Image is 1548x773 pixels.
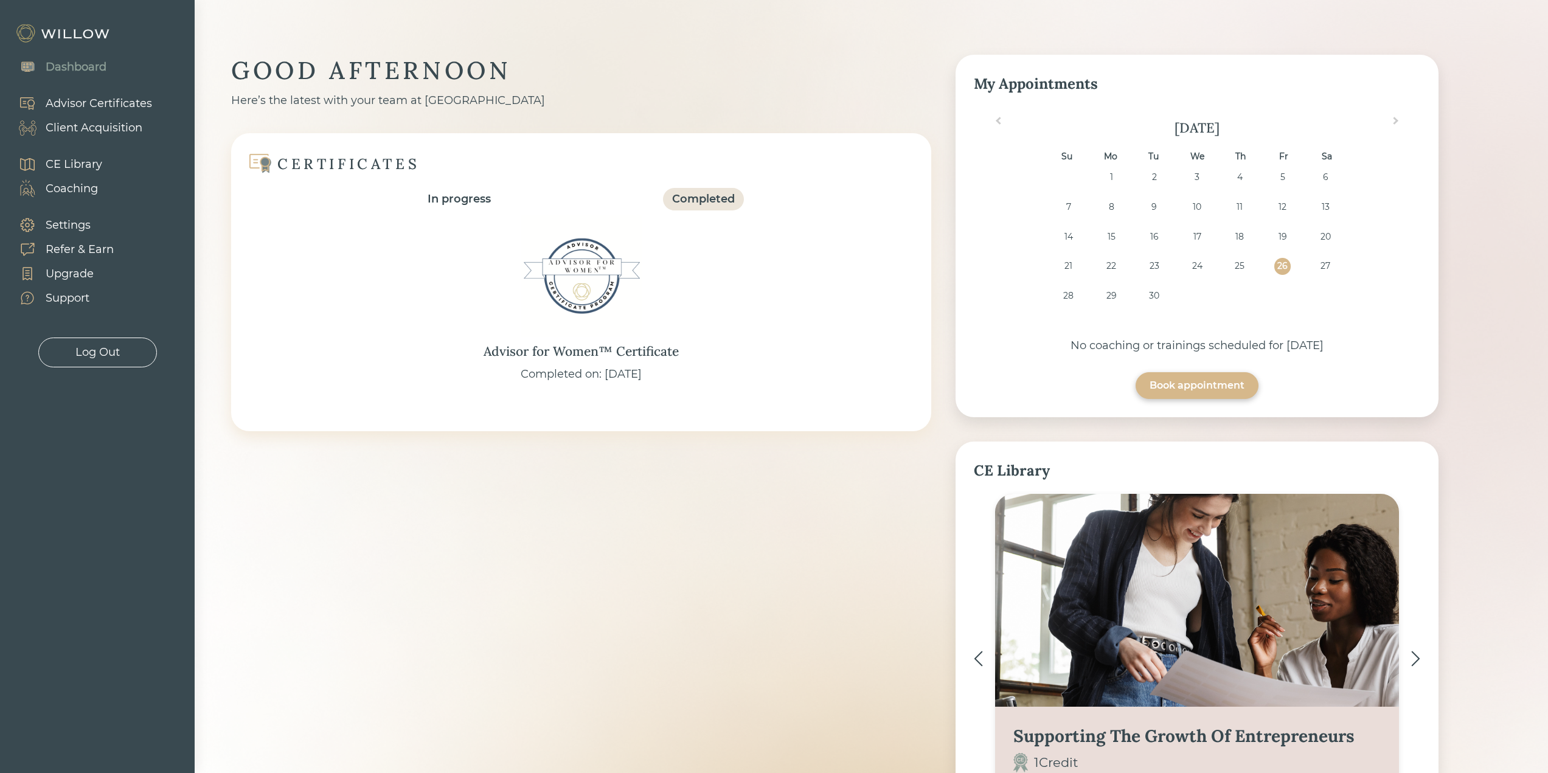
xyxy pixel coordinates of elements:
[46,217,91,234] div: Settings
[46,120,142,136] div: Client Acquisition
[1103,288,1120,304] div: Choose Monday, September 29th, 2025
[974,460,1420,482] div: CE Library
[974,118,1420,138] div: [DATE]
[1232,169,1248,185] div: Choose Thursday, September 4th, 2025
[46,156,102,173] div: CE Library
[1319,148,1335,165] div: Sa
[521,215,642,337] img: Advisor for Women™ Certificate Badge
[1276,148,1292,165] div: Fr
[1146,199,1162,215] div: Choose Tuesday, September 9th, 2025
[1274,258,1291,274] div: Choose Friday, September 26th, 2025
[1232,148,1249,165] div: Th
[1059,148,1075,165] div: Su
[1060,229,1077,245] div: Choose Sunday, September 14th, 2025
[6,91,152,116] a: Advisor Certificates
[1274,199,1291,215] div: Choose Friday, September 12th, 2025
[1060,199,1077,215] div: Choose Sunday, September 7th, 2025
[1102,148,1119,165] div: Mo
[46,59,106,75] div: Dashboard
[1146,258,1162,274] div: Choose Tuesday, September 23rd, 2025
[1317,258,1334,274] div: Choose Saturday, September 27th, 2025
[1103,258,1120,274] div: Choose Monday, September 22nd, 2025
[1189,229,1205,245] div: Choose Wednesday, September 17th, 2025
[46,266,94,282] div: Upgrade
[974,651,983,667] img: <
[1189,148,1205,165] div: We
[1150,378,1244,393] div: Book appointment
[46,95,152,112] div: Advisor Certificates
[1232,258,1248,274] div: Choose Thursday, September 25th, 2025
[6,176,102,201] a: Coaching
[46,181,98,197] div: Coaching
[1274,169,1291,185] div: Choose Friday, September 5th, 2025
[1034,753,1078,772] div: 1 Credit
[987,114,1007,134] button: Previous Month
[1060,288,1077,304] div: Choose Sunday, September 28th, 2025
[46,241,114,258] div: Refer & Earn
[1411,651,1420,667] img: >
[1145,148,1162,165] div: Tu
[6,237,114,262] a: Refer & Earn
[521,366,642,383] div: Completed on: [DATE]
[231,92,931,109] div: Here’s the latest with your team at [GEOGRAPHIC_DATA]
[1060,258,1077,274] div: Choose Sunday, September 21st, 2025
[1103,169,1120,185] div: Choose Monday, September 1st, 2025
[1232,229,1248,245] div: Choose Thursday, September 18th, 2025
[231,55,931,86] div: GOOD AFTERNOON
[1146,229,1162,245] div: Choose Tuesday, September 16th, 2025
[484,342,679,361] div: Advisor for Women™ Certificate
[1317,199,1334,215] div: Choose Saturday, September 13th, 2025
[1146,169,1162,185] div: Choose Tuesday, September 2nd, 2025
[1189,169,1205,185] div: Choose Wednesday, September 3rd, 2025
[1317,169,1334,185] div: Choose Saturday, September 6th, 2025
[974,73,1420,95] div: My Appointments
[15,24,113,43] img: Willow
[6,152,102,176] a: CE Library
[277,154,420,173] div: CERTIFICATES
[1013,725,1355,747] div: Supporting The Growth Of Entrepreneurs
[977,169,1416,317] div: month 2025-09
[6,116,152,140] a: Client Acquisition
[46,290,89,307] div: Support
[1189,258,1205,274] div: Choose Wednesday, September 24th, 2025
[75,344,120,361] div: Log Out
[1103,199,1120,215] div: Choose Monday, September 8th, 2025
[1232,199,1248,215] div: Choose Thursday, September 11th, 2025
[1317,229,1334,245] div: Choose Saturday, September 20th, 2025
[6,262,114,286] a: Upgrade
[974,338,1420,354] div: No coaching or trainings scheduled for [DATE]
[1146,288,1162,304] div: Choose Tuesday, September 30th, 2025
[6,213,114,237] a: Settings
[428,191,491,207] div: In progress
[6,55,106,79] a: Dashboard
[1274,229,1291,245] div: Choose Friday, September 19th, 2025
[672,191,735,207] div: Completed
[1189,199,1205,215] div: Choose Wednesday, September 10th, 2025
[1387,114,1407,134] button: Next Month
[1103,229,1120,245] div: Choose Monday, September 15th, 2025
